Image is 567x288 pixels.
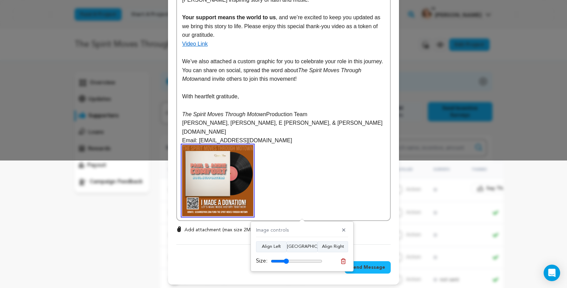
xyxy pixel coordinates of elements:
p: Email: [EMAIL_ADDRESS][DOMAIN_NAME] [182,136,385,145]
button: [GEOGRAPHIC_DATA] [287,241,318,252]
button: Align Right [318,241,348,252]
p: Add attachment (max size 2MB) [185,226,255,233]
div: Open Intercom Messenger [544,265,560,281]
p: [DOMAIN_NAME] [182,128,385,136]
p: With heartfelt gratitude, [182,92,385,101]
button: ✕ [340,227,348,234]
p: We’ve also attached a custom graphic for you to celebrate your role in this journey. You can shar... [182,57,385,84]
button: Send Message [345,261,391,274]
span: Send Message [350,264,385,271]
label: Size: [256,257,267,265]
button: Align Left [256,241,287,252]
strong: Your support means the world to us [182,14,276,20]
p: [PERSON_NAME], [PERSON_NAME], E [PERSON_NAME], & [PERSON_NAME] [182,119,385,128]
a: Video Link [182,41,208,47]
p: Production Team [182,110,385,119]
img: 1755790498-CG-Paul-Annie.png [182,145,253,216]
p: , and we’re excited to keep you updated as we bring this story to life. Please enjoy this special... [182,13,385,40]
h4: Image controls [256,227,289,234]
em: The Spirit Moves Through Motown [182,111,266,117]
